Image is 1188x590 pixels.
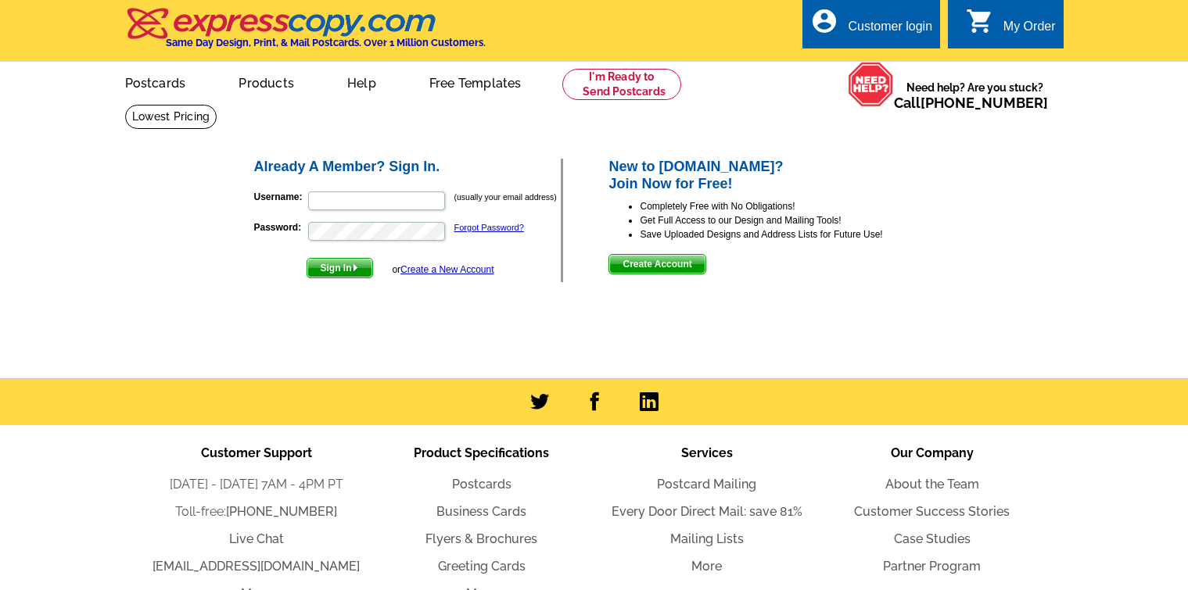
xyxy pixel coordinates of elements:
[921,95,1048,111] a: [PHONE_NUMBER]
[322,63,401,100] a: Help
[608,254,705,274] button: Create Account
[966,7,994,35] i: shopping_cart
[144,502,369,521] li: Toll-free:
[307,258,373,278] button: Sign In
[670,531,744,546] a: Mailing Lists
[454,223,524,232] a: Forgot Password?
[307,259,372,277] span: Sign In
[657,477,756,492] a: Postcard Mailing
[848,20,932,41] div: Customer login
[254,220,307,234] label: Password:
[894,95,1048,111] span: Call
[966,17,1056,37] a: shopping_cart My Order
[891,445,974,460] span: Our Company
[392,263,494,277] div: or
[454,192,557,202] small: (usually your email address)
[848,62,894,107] img: help
[153,559,360,574] a: [EMAIL_ADDRESS][DOMAIN_NAME]
[640,227,936,241] li: Save Uploaded Designs and Address Lists for Future Use!
[254,190,307,204] label: Username:
[810,7,838,35] i: account_circle
[883,559,981,574] a: Partner Program
[854,504,1010,519] a: Customer Success Stories
[681,445,733,460] span: Services
[254,159,562,176] h2: Already A Member? Sign In.
[640,199,936,213] li: Completely Free with No Obligations!
[436,504,526,519] a: Business Cards
[226,504,337,519] a: [PHONE_NUMBER]
[1003,20,1056,41] div: My Order
[885,477,979,492] a: About the Team
[810,17,932,37] a: account_circle Customer login
[438,559,526,574] a: Greeting Cards
[452,477,511,492] a: Postcards
[608,159,936,192] h2: New to [DOMAIN_NAME]? Join Now for Free!
[894,80,1056,111] span: Need help? Are you stuck?
[201,445,312,460] span: Customer Support
[414,445,549,460] span: Product Specifications
[609,255,705,274] span: Create Account
[229,531,284,546] a: Live Chat
[166,37,486,48] h4: Same Day Design, Print, & Mail Postcards. Over 1 Million Customers.
[400,264,494,275] a: Create a New Account
[214,63,319,100] a: Products
[425,531,537,546] a: Flyers & Brochures
[125,19,486,48] a: Same Day Design, Print, & Mail Postcards. Over 1 Million Customers.
[352,264,359,271] img: button-next-arrow-white.png
[612,504,802,519] a: Every Door Direct Mail: save 81%
[640,213,936,227] li: Get Full Access to our Design and Mailing Tools!
[144,475,369,494] li: [DATE] - [DATE] 7AM - 4PM PT
[894,531,971,546] a: Case Studies
[100,63,211,100] a: Postcards
[691,559,722,574] a: More
[404,63,547,100] a: Free Templates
